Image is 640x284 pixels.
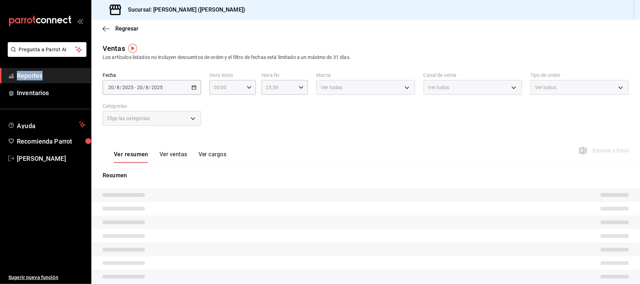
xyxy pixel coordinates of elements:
[103,25,138,32] button: Regresar
[135,85,136,90] span: -
[116,85,120,90] input: --
[120,85,122,90] span: /
[103,73,201,78] label: Fecha
[107,115,150,122] span: Elige las categorías
[316,73,415,78] label: Marca
[19,46,76,53] span: Pregunta a Parrot AI
[114,85,116,90] span: /
[17,71,85,80] span: Reportes
[122,85,134,90] input: ----
[530,73,629,78] label: Tipo de orden
[160,151,187,163] button: Ver ventas
[114,151,226,163] div: navigation tabs
[103,43,125,54] div: Ventas
[428,84,450,91] span: Ver todos
[17,154,85,163] span: [PERSON_NAME]
[122,6,245,14] h3: Sucursal: [PERSON_NAME] ([PERSON_NAME])
[321,84,342,91] span: Ver todas
[103,171,629,180] p: Resumen
[199,151,227,163] button: Ver cargos
[149,85,151,90] span: /
[5,51,86,58] a: Pregunta a Parrot AI
[137,85,143,90] input: --
[424,73,522,78] label: Canal de venta
[146,85,149,90] input: --
[8,274,85,281] span: Sugerir nueva función
[115,25,138,32] span: Regresar
[535,84,556,91] span: Ver todos
[143,85,145,90] span: /
[108,85,114,90] input: --
[77,18,83,24] button: open_drawer_menu
[128,44,137,53] img: Tooltip marker
[261,73,308,78] label: Hora fin
[17,120,76,129] span: Ayuda
[17,137,85,146] span: Recomienda Parrot
[151,85,163,90] input: ----
[103,54,629,61] div: Los artículos listados no incluyen descuentos de orden y el filtro de fechas está limitado a un m...
[103,104,201,109] label: Categorías
[17,88,85,98] span: Inventarios
[209,73,256,78] label: Hora inicio
[8,42,86,57] button: Pregunta a Parrot AI
[114,151,148,163] button: Ver resumen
